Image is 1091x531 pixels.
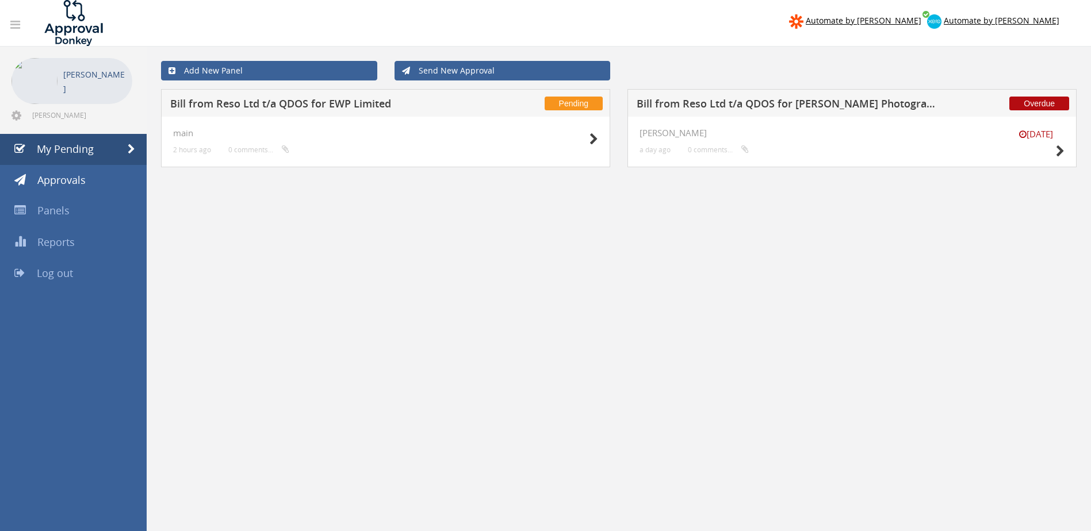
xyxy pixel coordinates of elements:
[637,98,938,113] h5: Bill from Reso Ltd t/a QDOS for [PERSON_NAME] Photography
[63,67,127,96] p: [PERSON_NAME]
[173,145,211,154] small: 2 hours ago
[37,142,94,156] span: My Pending
[37,173,86,187] span: Approvals
[640,128,1065,138] h4: [PERSON_NAME]
[37,266,73,280] span: Log out
[161,61,377,80] a: Add New Panel
[789,14,803,29] img: zapier-logomark.png
[688,145,749,154] small: 0 comments...
[395,61,611,80] a: Send New Approval
[32,110,130,120] span: [PERSON_NAME][EMAIL_ADDRESS][DOMAIN_NAME]
[545,97,603,110] span: Pending
[37,203,70,217] span: Panels
[927,14,941,29] img: xero-logo.png
[1007,128,1065,140] small: [DATE]
[944,15,1059,26] span: Automate by [PERSON_NAME]
[173,128,598,138] h4: main
[170,98,472,113] h5: Bill from Reso Ltd t/a QDOS for EWP Limited
[37,235,75,249] span: Reports
[228,145,289,154] small: 0 comments...
[806,15,921,26] span: Automate by [PERSON_NAME]
[1009,97,1069,110] span: Overdue
[640,145,671,154] small: a day ago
